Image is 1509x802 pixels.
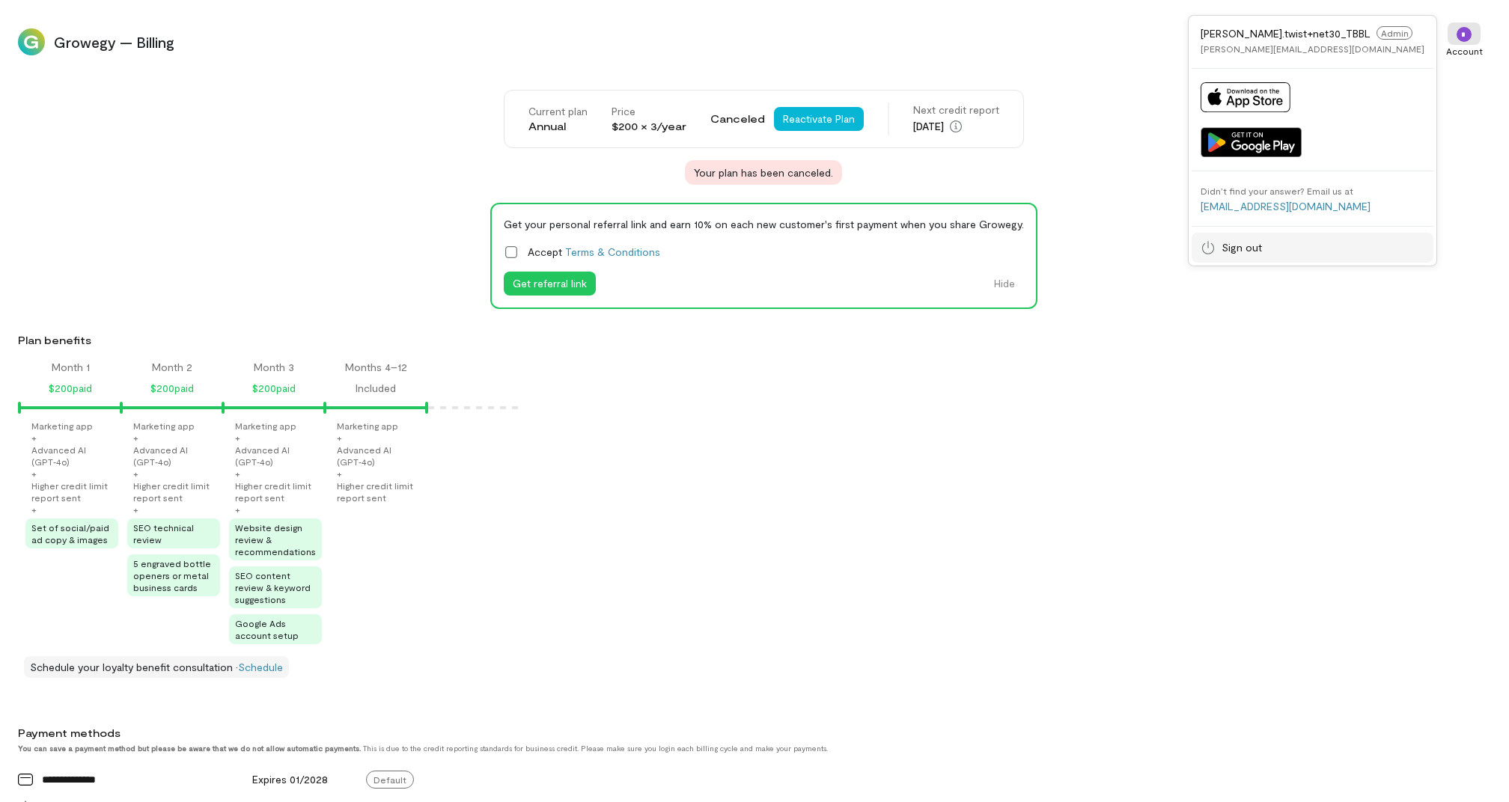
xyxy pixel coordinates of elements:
[152,360,192,375] div: Month 2
[774,107,864,131] button: Reactivate Plan
[366,771,414,789] span: Default
[18,744,361,753] strong: You can save a payment method but please be aware that we do not allow automatic payments.
[1437,15,1491,69] div: *Account
[18,333,1503,348] div: Plan benefits
[1446,45,1483,57] div: Account
[337,432,342,444] div: +
[913,102,999,117] div: Next credit report
[133,432,138,444] div: +
[1192,233,1433,263] a: Sign out
[612,119,686,134] div: $200 × 3/year
[235,444,322,468] div: Advanced AI (GPT‑4o)
[337,420,398,432] div: Marketing app
[710,111,765,126] span: Canceled
[252,379,296,397] div: $200 paid
[235,570,311,604] span: SEO content review & keyword suggestions
[30,661,238,673] span: Schedule your loyalty benefit consultation ·
[337,480,424,503] div: Higher credit limit report sent
[133,558,211,593] span: 5 engraved bottle openers or metal business cards
[345,360,407,375] div: Months 4–12
[1201,27,1371,40] span: [PERSON_NAME].twist+net30_TBBL
[694,165,833,180] span: Your plan has been canceled.
[504,272,596,296] button: Get referral link
[133,444,220,468] div: Advanced AI (GPT‑4o)
[52,360,90,375] div: Month 1
[133,468,138,480] div: +
[504,216,1024,232] div: Get your personal referral link and earn 10% on each new customer's first payment when you share ...
[235,503,240,515] div: +
[31,468,37,480] div: +
[235,522,316,557] span: Website design review & recommendations
[18,726,1354,741] div: Payment methods
[235,432,240,444] div: +
[528,104,588,119] div: Current plan
[1201,200,1371,212] a: [EMAIL_ADDRESS][DOMAIN_NAME]
[133,420,195,432] div: Marketing app
[235,480,322,503] div: Higher credit limit report sent
[150,379,194,397] div: $200 paid
[54,31,1428,52] span: Growegy — Billing
[565,245,660,258] a: Terms & Conditions
[31,420,93,432] div: Marketing app
[133,503,138,515] div: +
[235,420,296,432] div: Marketing app
[1201,185,1353,197] div: Didn’t find your answer? Email us at
[1201,43,1424,55] div: [PERSON_NAME][EMAIL_ADDRESS][DOMAIN_NAME]
[133,480,220,503] div: Higher credit limit report sent
[337,444,424,468] div: Advanced AI (GPT‑4o)
[1201,82,1290,112] img: Download on App Store
[31,503,37,515] div: +
[49,379,92,397] div: $200 paid
[985,272,1024,296] button: Hide
[18,744,1354,753] div: This is due to the credit reporting standards for business credit. Please make sure you login eac...
[254,360,294,375] div: Month 3
[252,773,328,786] span: Expires 01/2028
[1201,127,1302,157] img: Get it on Google Play
[31,522,109,545] span: Set of social/paid ad copy & images
[31,480,118,503] div: Higher credit limit report sent
[612,104,686,119] div: Price
[31,432,37,444] div: +
[337,468,342,480] div: +
[1222,240,1262,255] span: Sign out
[235,468,240,480] div: +
[238,661,283,673] a: Schedule
[1377,26,1412,40] span: Admin
[31,444,118,468] div: Advanced AI (GPT‑4o)
[528,119,588,134] div: Annual
[235,618,299,640] span: Google Ads account setup
[356,379,396,397] div: Included
[528,244,660,260] span: Accept
[133,522,194,545] span: SEO technical review
[913,117,999,135] div: [DATE]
